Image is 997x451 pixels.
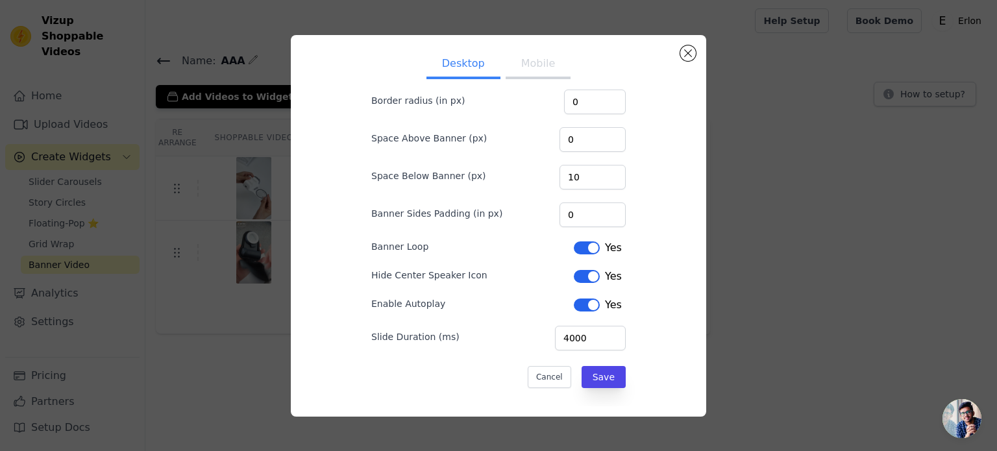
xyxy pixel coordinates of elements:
[605,297,622,313] span: Yes
[371,297,445,310] label: Enable Autoplay
[680,45,696,61] button: Close modal
[426,51,500,79] button: Desktop
[582,366,626,388] button: Save
[371,330,460,343] label: Slide Duration (ms)
[942,399,981,438] div: Ανοιχτή συνομιλία
[605,240,622,256] span: Yes
[371,240,428,253] label: Banner Loop
[371,132,487,145] label: Space Above Banner (px)
[371,207,502,220] label: Banner Sides Padding (in px)
[371,269,487,282] label: Hide Center Speaker Icon
[371,94,465,107] label: Border radius (in px)
[605,269,622,284] span: Yes
[528,366,571,388] button: Cancel
[371,169,486,182] label: Space Below Banner (px)
[506,51,571,79] button: Mobile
